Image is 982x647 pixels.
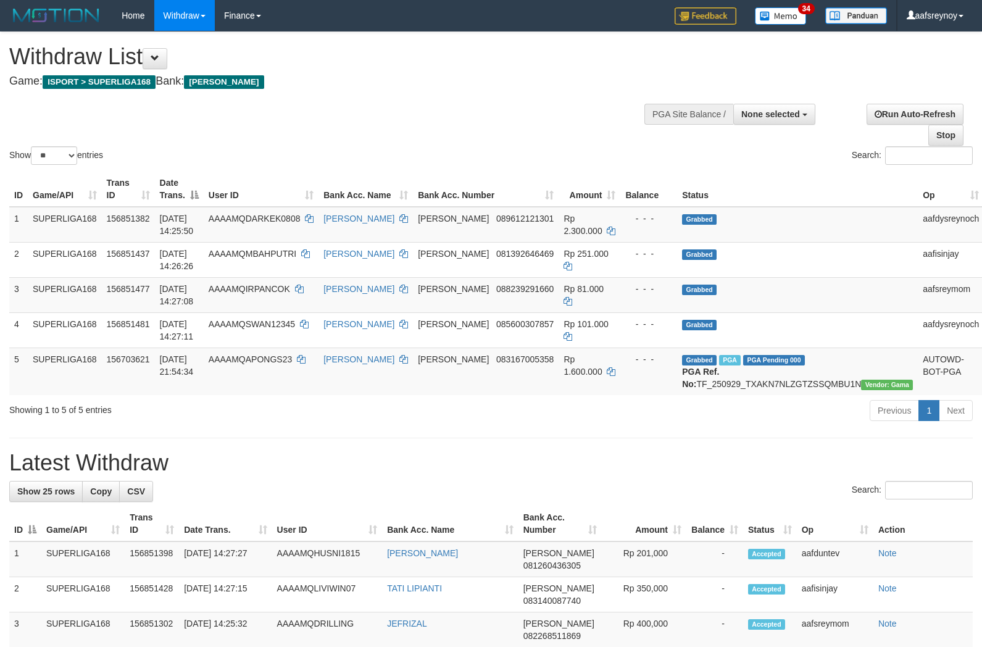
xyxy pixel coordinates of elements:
[107,249,150,259] span: 156851437
[496,319,554,329] span: Copy 085600307857 to clipboard
[885,146,973,165] input: Search:
[272,541,383,577] td: AAAAMQHUSNI1815
[564,249,608,259] span: Rp 251.000
[625,318,672,330] div: - - -
[885,481,973,499] input: Search:
[413,172,559,207] th: Bank Acc. Number: activate to sort column ascending
[9,277,28,312] td: 3
[867,104,963,125] a: Run Auto-Refresh
[387,619,427,628] a: JEFRIZAL
[9,312,28,348] td: 4
[107,284,150,294] span: 156851477
[686,506,743,541] th: Balance: activate to sort column ascending
[160,249,194,271] span: [DATE] 14:26:26
[682,355,717,365] span: Grabbed
[9,451,973,475] h1: Latest Withdraw
[9,6,103,25] img: MOTION_logo.png
[9,399,400,416] div: Showing 1 to 5 of 5 entries
[686,541,743,577] td: -
[523,561,581,570] span: Copy 081260436305 to clipboard
[602,506,686,541] th: Amount: activate to sort column ascending
[682,214,717,225] span: Grabbed
[9,348,28,395] td: 5
[9,506,41,541] th: ID: activate to sort column descending
[625,212,672,225] div: - - -
[682,320,717,330] span: Grabbed
[160,214,194,236] span: [DATE] 14:25:50
[41,506,125,541] th: Game/API: activate to sort column ascending
[204,172,318,207] th: User ID: activate to sort column ascending
[28,312,102,348] td: SUPERLIGA168
[28,277,102,312] td: SUPERLIGA168
[918,400,939,421] a: 1
[418,319,489,329] span: [PERSON_NAME]
[9,75,643,88] h4: Game: Bank:
[625,248,672,260] div: - - -
[272,577,383,612] td: AAAAMQLIVIWIN07
[878,619,897,628] a: Note
[9,172,28,207] th: ID
[743,506,797,541] th: Status: activate to sort column ascending
[870,400,919,421] a: Previous
[644,104,733,125] div: PGA Site Balance /
[125,541,179,577] td: 156851398
[387,583,442,593] a: TATI LIPIANTI
[387,548,458,558] a: [PERSON_NAME]
[323,214,394,223] a: [PERSON_NAME]
[625,353,672,365] div: - - -
[82,481,120,502] a: Copy
[127,486,145,496] span: CSV
[323,249,394,259] a: [PERSON_NAME]
[107,214,150,223] span: 156851382
[125,506,179,541] th: Trans ID: activate to sort column ascending
[160,319,194,341] span: [DATE] 14:27:11
[798,3,815,14] span: 34
[272,506,383,541] th: User ID: activate to sort column ascending
[17,486,75,496] span: Show 25 rows
[28,207,102,243] td: SUPERLIGA168
[9,481,83,502] a: Show 25 rows
[43,75,156,89] span: ISPORT > SUPERLIGA168
[682,249,717,260] span: Grabbed
[719,355,741,365] span: Marked by aafchhiseyha
[564,284,604,294] span: Rp 81.000
[675,7,736,25] img: Feedback.jpg
[755,7,807,25] img: Button%20Memo.svg
[564,354,602,377] span: Rp 1.600.000
[602,577,686,612] td: Rp 350,000
[179,541,272,577] td: [DATE] 14:27:27
[939,400,973,421] a: Next
[797,577,873,612] td: aafisinjay
[677,348,918,395] td: TF_250929_TXAKN7NLZGTZSSQMBU1N
[620,172,677,207] th: Balance
[564,214,602,236] span: Rp 2.300.000
[625,283,672,295] div: - - -
[559,172,620,207] th: Amount: activate to sort column ascending
[523,583,594,593] span: [PERSON_NAME]
[564,319,608,329] span: Rp 101.000
[28,242,102,277] td: SUPERLIGA168
[523,631,581,641] span: Copy 082268511869 to clipboard
[861,380,913,390] span: Vendor URL: https://trx31.1velocity.biz
[677,172,918,207] th: Status
[418,249,489,259] span: [PERSON_NAME]
[748,619,785,630] span: Accepted
[418,214,489,223] span: [PERSON_NAME]
[733,104,815,125] button: None selected
[523,619,594,628] span: [PERSON_NAME]
[41,541,125,577] td: SUPERLIGA168
[31,146,77,165] select: Showentries
[602,541,686,577] td: Rp 201,000
[209,214,301,223] span: AAAAMQDARKEK0808
[852,146,973,165] label: Search:
[179,506,272,541] th: Date Trans.: activate to sort column ascending
[873,506,973,541] th: Action
[209,284,290,294] span: AAAAMQIRPANCOK
[748,549,785,559] span: Accepted
[107,354,150,364] span: 156703621
[825,7,887,24] img: panduan.png
[797,506,873,541] th: Op: activate to sort column ascending
[160,284,194,306] span: [DATE] 14:27:08
[748,584,785,595] span: Accepted
[682,367,719,389] b: PGA Ref. No:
